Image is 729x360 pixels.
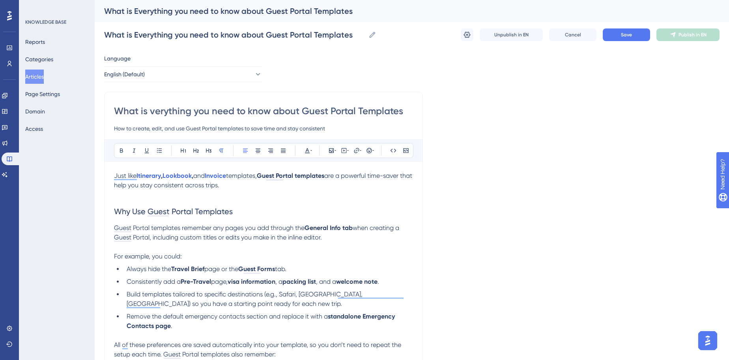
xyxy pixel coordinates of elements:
[25,35,45,49] button: Reports
[104,29,365,40] input: Article Name
[114,105,413,117] input: Article Title
[25,87,60,101] button: Page Settings
[19,2,49,11] span: Need Help?
[316,278,336,285] span: , and a
[104,6,700,17] div: What is Everything you need to know about Guest Portal Templates
[228,278,275,285] strong: visa information
[114,207,233,216] span: Why Use Guest Portal Templates
[104,54,131,63] span: Language
[161,172,163,179] strong: ,
[25,104,45,119] button: Domain
[104,70,145,79] span: English (Default)
[25,19,66,25] div: KNOWLEDGE BASE
[336,278,378,285] strong: welcome note
[171,265,204,273] strong: Travel Brief
[603,28,650,41] button: Save
[127,313,328,320] span: Remove the default emergency contacts section and replace it with a
[192,172,193,179] strong: ,
[238,265,275,273] strong: Guest Forms
[114,253,182,260] span: For example, you could:
[205,172,226,179] a: Invoice
[25,52,53,66] button: Categories
[565,32,581,38] span: Cancel
[114,341,403,358] span: All of these preferences are saved automatically into your template, so you don’t need to repeat ...
[275,278,282,285] span: , a
[163,172,192,179] a: Lookbook
[211,278,228,285] span: page,
[204,265,238,273] span: page or the
[104,66,262,82] button: English (Default)
[305,224,353,232] strong: General Info tab
[656,28,720,41] button: Publish in EN
[127,290,364,307] span: Build templates tailored to specific destinations (e.g., Safari, [GEOGRAPHIC_DATA], [GEOGRAPHIC_D...
[226,172,257,179] span: templates,
[480,28,543,41] button: Unpublish in EN
[275,265,286,273] span: tab.
[257,172,324,179] strong: Guest Portal templates
[494,32,529,38] span: Unpublish in EN
[378,278,379,285] span: .
[549,28,596,41] button: Cancel
[114,172,136,179] span: Just like
[127,278,181,285] span: Consistently add a
[282,278,316,285] strong: packing list
[136,172,161,179] a: Itinerary
[127,265,171,273] span: Always hide the
[25,70,44,84] button: Articles
[25,122,43,136] button: Access
[621,32,632,38] span: Save
[114,124,413,133] input: Article Description
[679,32,707,38] span: Publish in EN
[114,224,305,232] span: Guest Portal templates remember any pages you add through the
[193,172,205,179] span: and
[171,322,172,330] span: .
[181,278,211,285] strong: Pre-Travel
[696,329,720,352] iframe: UserGuiding AI Assistant Launcher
